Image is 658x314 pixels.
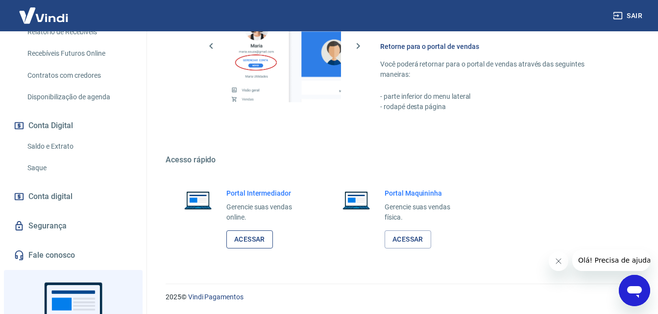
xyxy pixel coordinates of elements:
[177,188,219,212] img: Imagem de um notebook aberto
[385,188,464,198] h6: Portal Maquininha
[12,215,135,237] a: Segurança
[226,188,306,198] h6: Portal Intermediador
[166,292,634,302] p: 2025 ©
[380,42,611,51] h6: Retorne para o portal de vendas
[549,251,568,271] iframe: Fechar mensagem
[24,87,135,107] a: Disponibilização de agenda
[385,202,464,223] p: Gerencie suas vendas física.
[380,59,611,80] p: Você poderá retornar para o portal de vendas através das seguintes maneiras:
[380,91,611,102] p: - parte inferior do menu lateral
[619,275,650,306] iframe: Botão para abrir a janela de mensagens
[12,0,75,30] img: Vindi
[12,186,135,207] a: Conta digital
[611,7,646,25] button: Sair
[336,188,377,212] img: Imagem de um notebook aberto
[24,22,135,42] a: Relatório de Recebíveis
[24,136,135,157] a: Saldo e Extrato
[380,102,611,112] p: - rodapé desta página
[166,155,634,165] h5: Acesso rápido
[6,7,82,15] span: Olá! Precisa de ajuda?
[12,115,135,136] button: Conta Digital
[226,202,306,223] p: Gerencie suas vendas online.
[24,44,135,64] a: Recebíveis Futuros Online
[385,230,431,248] a: Acessar
[12,245,135,266] a: Fale conosco
[572,249,650,271] iframe: Mensagem da empresa
[188,293,244,301] a: Vindi Pagamentos
[226,230,273,248] a: Acessar
[24,66,135,86] a: Contratos com credores
[28,190,73,203] span: Conta digital
[24,158,135,178] a: Saque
